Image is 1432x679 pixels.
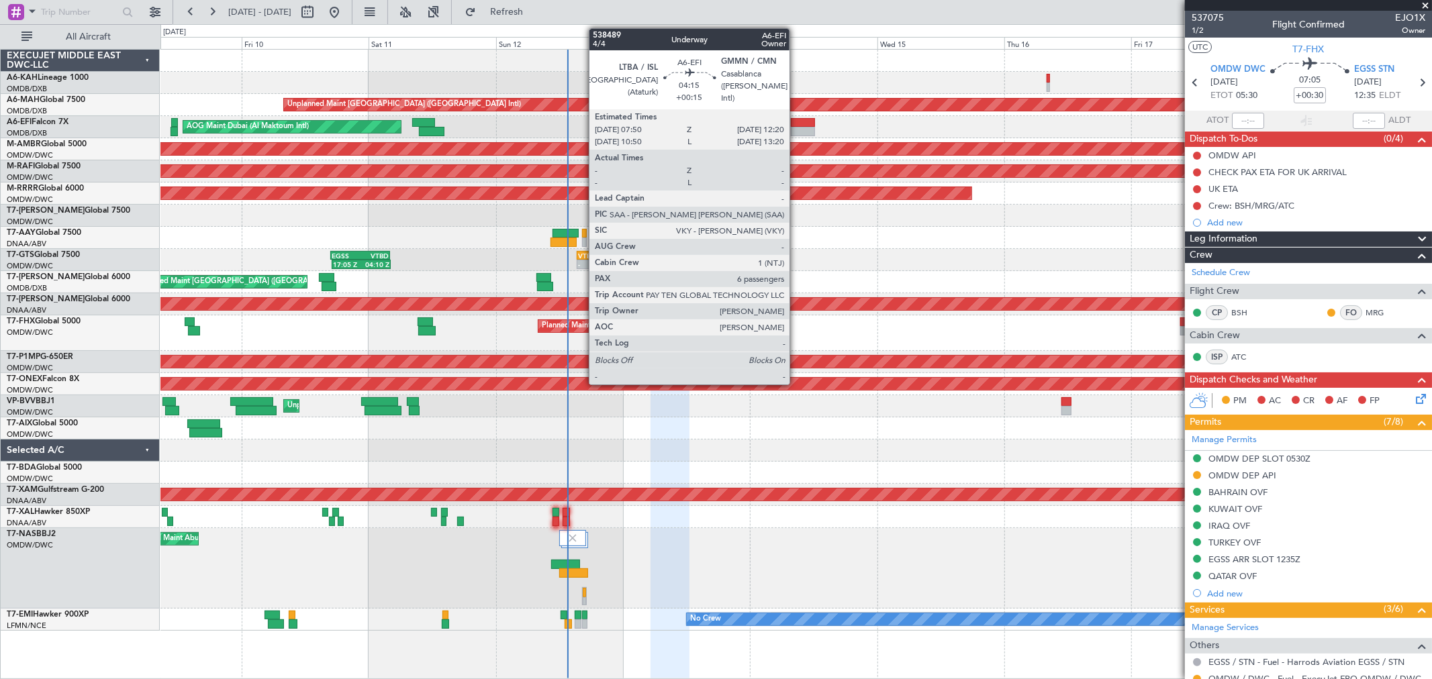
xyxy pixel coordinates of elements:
[1231,351,1261,363] a: ATC
[1269,395,1281,408] span: AC
[1231,307,1261,319] a: BSH
[1208,200,1294,211] div: Crew: BSH/MRG/ATC
[578,260,608,268] div: -
[35,32,142,42] span: All Aircraft
[163,27,186,38] div: [DATE]
[7,611,33,619] span: T7-EMI
[7,486,38,494] span: T7-XAM
[1190,284,1239,299] span: Flight Crew
[7,172,53,182] a: OMDW/DWC
[1188,41,1212,53] button: UTC
[7,327,53,337] a: OMDW/DWC
[7,239,46,249] a: DNAA/ABV
[1395,25,1425,36] span: Owner
[1208,656,1404,668] a: EGSS / STN - Fuel - Harrods Aviation EGSS / STN
[7,474,53,484] a: OMDW/DWC
[1233,395,1247,408] span: PM
[1354,89,1376,103] span: 12:35
[7,140,87,148] a: M-AMBRGlobal 5000
[567,532,579,544] img: gray-close.svg
[877,37,1004,49] div: Wed 15
[1210,76,1238,89] span: [DATE]
[1192,25,1224,36] span: 1/2
[7,74,38,82] span: A6-KAH
[1206,305,1228,320] div: CP
[369,37,495,49] div: Sat 11
[1207,588,1425,599] div: Add new
[1208,150,1256,161] div: OMDW API
[7,185,84,193] a: M-RRRRGlobal 6000
[7,407,53,417] a: OMDW/DWC
[7,464,36,472] span: T7-BDA
[1190,372,1317,388] span: Dispatch Checks and Weather
[578,252,608,260] div: VTBD
[1395,11,1425,25] span: EJO1X
[7,530,36,538] span: T7-NAS
[1208,486,1268,498] div: BAHRAIN OVF
[7,486,104,494] a: T7-XAMGulfstream G-200
[1236,89,1257,103] span: 05:30
[7,118,68,126] a: A6-EFIFalcon 7X
[7,375,79,383] a: T7-ONEXFalcon 8X
[7,106,47,116] a: OMDB/DXB
[690,609,721,629] div: No Crew
[1208,183,1238,195] div: UK ETA
[7,229,36,237] span: T7-AAY
[7,419,78,427] a: T7-AIXGlobal 5000
[479,7,535,17] span: Refresh
[623,37,750,49] div: Mon 13
[7,162,35,170] span: M-RAFI
[1354,63,1394,76] span: EGSS STN
[1207,217,1425,228] div: Add new
[287,95,521,115] div: Unplanned Maint [GEOGRAPHIC_DATA] ([GEOGRAPHIC_DATA] Intl)
[7,464,82,472] a: T7-BDAGlobal 5000
[7,283,47,293] a: OMDB/DXB
[1388,114,1411,127] span: ALDT
[1192,11,1224,25] span: 537075
[7,518,46,528] a: DNAA/ABV
[1208,520,1250,531] div: IRAQ OVF
[1293,42,1325,56] span: T7-FHX
[1208,166,1347,178] div: CHECK PAX ETA FOR UK ARRIVAL
[141,272,365,292] div: Planned Maint [GEOGRAPHIC_DATA] ([GEOGRAPHIC_DATA] Intl)
[7,419,32,427] span: T7-AIX
[1004,37,1131,49] div: Thu 16
[1384,415,1403,429] span: (7/8)
[7,621,46,631] a: LFMN/NCE
[1210,89,1233,103] span: ETOT
[228,6,291,18] span: [DATE] - [DATE]
[7,530,56,538] a: T7-NASBBJ2
[7,508,90,516] a: T7-XALHawker 850XP
[7,273,85,281] span: T7-[PERSON_NAME]
[1208,554,1300,565] div: EGSS ARR SLOT 1235Z
[7,128,47,138] a: OMDB/DXB
[1384,602,1403,616] span: (3/6)
[7,217,53,227] a: OMDW/DWC
[1208,537,1261,548] div: TURKEY OVF
[1206,350,1228,364] div: ISP
[1190,132,1257,147] span: Dispatch To-Dos
[1379,89,1400,103] span: ELDT
[648,183,780,203] div: Planned Maint Dubai (Al Maktoum Intl)
[608,252,638,260] div: EGSS
[7,207,130,215] a: T7-[PERSON_NAME]Global 7500
[361,260,389,268] div: 04:10 Z
[1208,503,1262,515] div: KUWAIT OVF
[1208,470,1276,481] div: OMDW DEP API
[7,496,46,506] a: DNAA/ABV
[7,261,53,271] a: OMDW/DWC
[7,295,85,303] span: T7-[PERSON_NAME]
[1192,433,1257,447] a: Manage Permits
[287,396,486,416] div: Unplanned Maint [GEOGRAPHIC_DATA] (Al Maktoum Intl)
[1340,305,1362,320] div: FO
[7,84,47,94] a: OMDB/DXB
[7,162,81,170] a: M-RAFIGlobal 7500
[242,37,369,49] div: Fri 10
[7,295,130,303] a: T7-[PERSON_NAME]Global 6000
[7,353,40,361] span: T7-P1MP
[332,252,361,260] div: EGSS
[7,140,41,148] span: M-AMBR
[7,251,34,259] span: T7-GTS
[1303,395,1315,408] span: CR
[7,317,35,325] span: T7-FHX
